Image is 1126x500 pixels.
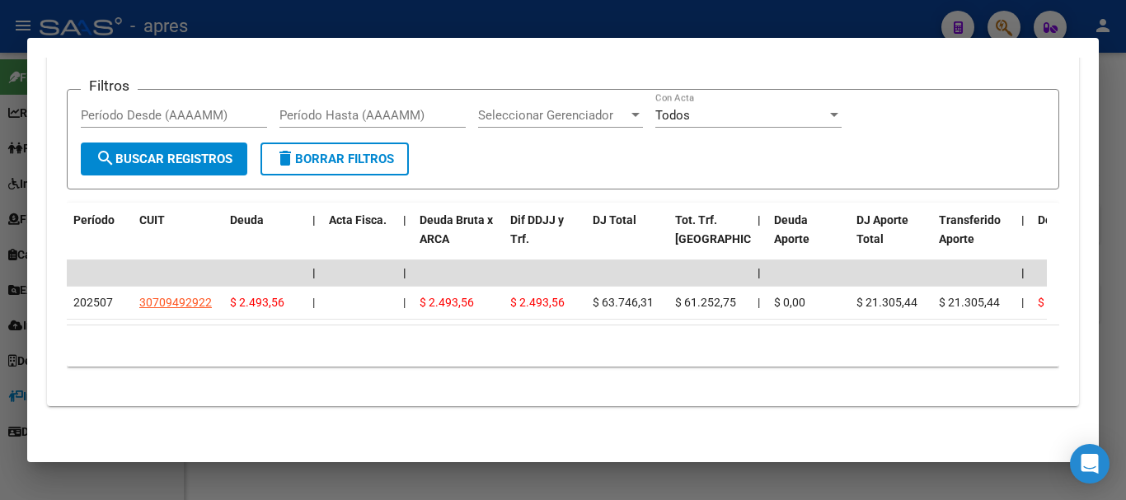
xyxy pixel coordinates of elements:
[403,213,406,227] span: |
[856,296,917,309] span: $ 21.305,44
[655,108,690,123] span: Todos
[774,213,809,245] span: Deuda Aporte
[306,203,322,275] datatable-header-cell: |
[1015,203,1031,275] datatable-header-cell: |
[420,296,474,309] span: $ 2.493,56
[774,296,805,309] span: $ 0,00
[669,203,751,275] datatable-header-cell: Tot. Trf. Bruto
[230,213,264,227] span: Deuda
[932,203,1015,275] datatable-header-cell: Transferido Aporte
[1038,296,1092,309] span: $ 2.493,56
[403,266,406,279] span: |
[96,148,115,168] mat-icon: search
[751,203,767,275] datatable-header-cell: |
[396,203,413,275] datatable-header-cell: |
[758,266,761,279] span: |
[850,203,932,275] datatable-header-cell: DJ Aporte Total
[403,296,406,309] span: |
[593,213,636,227] span: DJ Total
[478,108,628,123] span: Seleccionar Gerenciador
[675,213,787,245] span: Tot. Trf. [GEOGRAPHIC_DATA]
[73,296,113,309] span: 202507
[758,213,761,227] span: |
[856,213,908,245] span: DJ Aporte Total
[73,213,115,227] span: Período
[329,213,387,227] span: Acta Fisca.
[504,203,586,275] datatable-header-cell: Dif DDJJ y Trf.
[81,143,247,175] button: Buscar Registros
[312,213,316,227] span: |
[275,152,394,166] span: Borrar Filtros
[312,296,315,309] span: |
[586,203,669,275] datatable-header-cell: DJ Total
[223,203,306,275] datatable-header-cell: Deuda
[1031,203,1114,275] datatable-header-cell: Deuda Contr.
[767,203,850,275] datatable-header-cell: Deuda Aporte
[133,203,223,275] datatable-header-cell: CUIT
[312,266,316,279] span: |
[230,296,284,309] span: $ 2.493,56
[939,213,1001,245] span: Transferido Aporte
[322,203,396,275] datatable-header-cell: Acta Fisca.
[81,77,138,95] h3: Filtros
[1021,213,1025,227] span: |
[139,296,212,309] span: 30709492922
[1021,296,1024,309] span: |
[1021,266,1025,279] span: |
[675,296,736,309] span: $ 61.252,75
[67,203,133,275] datatable-header-cell: Período
[413,203,504,275] datatable-header-cell: Deuda Bruta x ARCA
[420,213,493,245] span: Deuda Bruta x ARCA
[96,152,232,166] span: Buscar Registros
[260,143,409,175] button: Borrar Filtros
[139,213,165,227] span: CUIT
[758,296,760,309] span: |
[510,213,564,245] span: Dif DDJJ y Trf.
[510,296,565,309] span: $ 2.493,56
[593,296,654,309] span: $ 63.746,31
[1038,213,1105,227] span: Deuda Contr.
[1070,444,1110,484] div: Open Intercom Messenger
[275,148,295,168] mat-icon: delete
[939,296,1000,309] span: $ 21.305,44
